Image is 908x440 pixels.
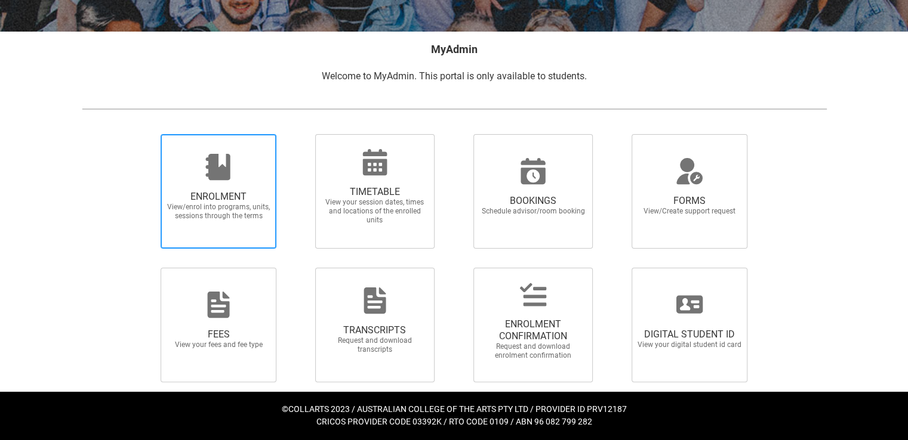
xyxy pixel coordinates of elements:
span: ENROLMENT [166,191,271,203]
span: TRANSCRIPTS [322,324,427,336]
span: Request and download transcripts [322,336,427,354]
span: DIGITAL STUDENT ID [637,329,742,340]
span: View/Create support request [637,207,742,216]
span: FEES [166,329,271,340]
span: Welcome to MyAdmin. This portal is only available to students. [322,70,587,82]
span: ENROLMENT CONFIRMATION [481,318,586,342]
span: Schedule advisor/room booking [481,207,586,216]
span: View your session dates, times and locations of the enrolled units [322,198,427,225]
span: FORMS [637,195,742,207]
span: Request and download enrolment confirmation [481,342,586,360]
span: TIMETABLE [322,186,427,198]
span: BOOKINGS [481,195,586,207]
h2: MyAdmin [82,41,827,57]
span: View your fees and fee type [166,340,271,349]
span: View your digital student id card [637,340,742,349]
span: View/enrol into programs, units, sessions through the terms [166,203,271,221]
